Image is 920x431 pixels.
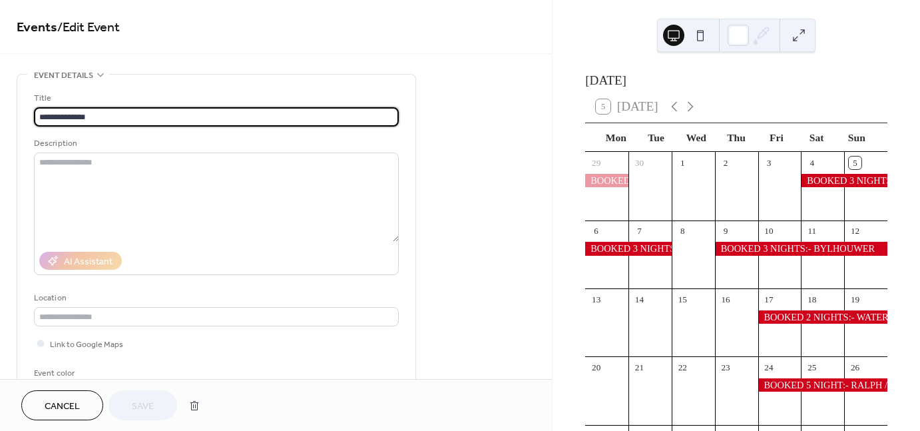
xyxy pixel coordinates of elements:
div: Wed [676,123,716,152]
div: 30 [633,157,645,169]
div: Tue [636,123,676,152]
div: 20 [590,362,602,374]
div: BOOKED 3 NIGHTS:- Nason [585,242,672,255]
div: 6 [590,225,602,237]
div: 29 [590,157,602,169]
div: Event color [34,366,134,380]
div: 3 [763,157,775,169]
div: 15 [676,293,688,305]
div: 22 [676,362,688,374]
div: 1 [676,157,688,169]
div: BOOKED 3 NIGHTS:- BYLHOUWER [715,242,887,255]
div: 16 [720,293,732,305]
span: Link to Google Maps [50,338,123,352]
div: Location [34,291,396,305]
div: 8 [676,225,688,237]
div: 2 [720,157,732,169]
div: 7 [633,225,645,237]
div: Sun [837,123,877,152]
div: Mon [596,123,636,152]
div: BOOKED 3 NIGHTS:- Nason [801,174,887,187]
div: 5 [849,157,861,169]
div: 23 [720,362,732,374]
a: Events [17,15,57,41]
div: 19 [849,293,861,305]
div: 11 [806,225,818,237]
div: 24 [763,362,775,374]
div: 26 [849,362,861,374]
div: 9 [720,225,732,237]
div: 21 [633,362,645,374]
div: BOOKED 2 NIGHTS:- WATERS. [758,310,887,324]
div: BOOKED 2 NIGHTS:- Dellafortuna (Early in) [585,174,628,187]
div: Description [34,137,396,151]
span: Event details [34,69,93,83]
div: 25 [806,362,818,374]
span: / Edit Event [57,15,120,41]
div: Thu [716,123,756,152]
div: Fri [756,123,796,152]
button: Cancel [21,390,103,420]
div: 4 [806,157,818,169]
div: 13 [590,293,602,305]
span: Cancel [45,400,80,414]
div: 12 [849,225,861,237]
div: [DATE] [585,71,887,91]
div: 14 [633,293,645,305]
div: Title [34,91,396,105]
div: 17 [763,293,775,305]
div: 10 [763,225,775,237]
div: Sat [796,123,836,152]
div: BOOKED 5 NIGHT:- RALPH / FOOTY [758,378,887,392]
div: 18 [806,293,818,305]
